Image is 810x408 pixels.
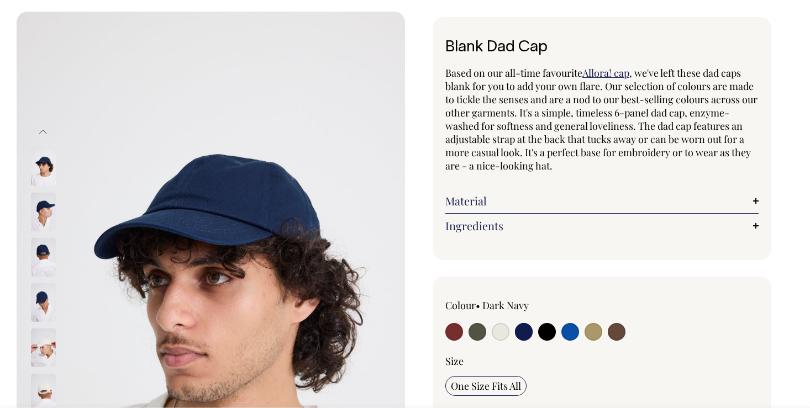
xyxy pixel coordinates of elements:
a: Ingredients [445,219,759,232]
label: Dark Navy [482,299,529,312]
img: natural [31,328,56,367]
div: Colour [445,299,571,312]
img: dark-navy [31,283,56,322]
a: Allora! cap [582,66,629,80]
img: dark-navy [31,238,56,277]
input: One Size Fits All [445,376,527,396]
span: , we've left these dad caps blank for you to add your own flare. Our selection of colours are mad... [445,66,758,172]
a: Material [445,194,759,208]
span: One Size Fits All [451,379,521,393]
img: dark-navy [31,147,56,186]
button: Previous [35,119,51,144]
img: dark-navy [31,193,56,231]
div: Size [445,354,759,368]
span: • [476,299,480,312]
h1: Blank Dad Cap [445,39,759,56]
span: Based on our all-time favourite [445,66,582,80]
